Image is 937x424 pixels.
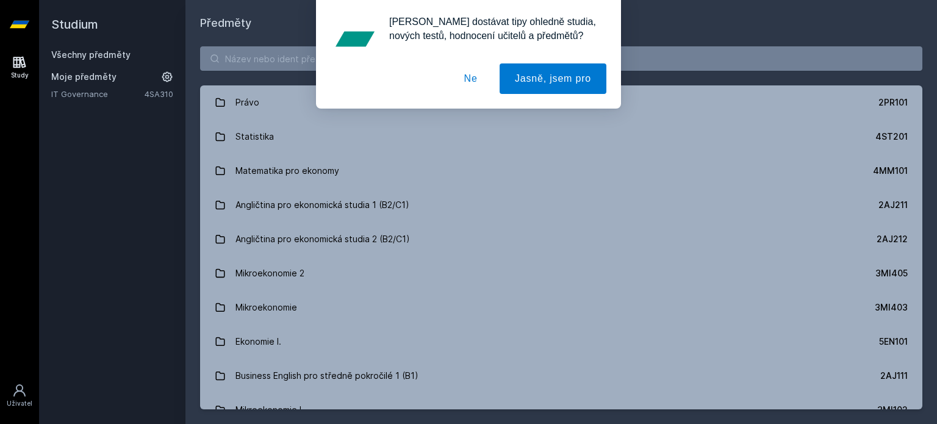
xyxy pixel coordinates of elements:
div: 4ST201 [875,131,908,143]
div: 2AJ211 [878,199,908,211]
div: 2AJ212 [877,233,908,245]
div: Mikroekonomie I [235,398,301,422]
div: Uživatel [7,399,32,408]
button: Ne [449,63,493,94]
div: Mikroekonomie 2 [235,261,304,286]
div: Matematika pro ekonomy [235,159,339,183]
div: Mikroekonomie [235,295,297,320]
div: Angličtina pro ekonomická studia 1 (B2/C1) [235,193,409,217]
a: Angličtina pro ekonomická studia 1 (B2/C1) 2AJ211 [200,188,922,222]
div: [PERSON_NAME] dostávat tipy ohledně studia, nových testů, hodnocení učitelů a předmětů? [379,15,606,43]
div: 4MM101 [873,165,908,177]
div: 3MI403 [875,301,908,314]
div: Angličtina pro ekonomická studia 2 (B2/C1) [235,227,410,251]
div: 5EN101 [879,336,908,348]
img: notification icon [331,15,379,63]
div: Ekonomie I. [235,329,281,354]
a: Uživatel [2,377,37,414]
a: Business English pro středně pokročilé 1 (B1) 2AJ111 [200,359,922,393]
a: Angličtina pro ekonomická studia 2 (B2/C1) 2AJ212 [200,222,922,256]
div: 3MI405 [875,267,908,279]
div: 3MI102 [877,404,908,416]
a: Statistika 4ST201 [200,120,922,154]
div: Statistika [235,124,274,149]
button: Jasně, jsem pro [500,63,606,94]
a: Mikroekonomie 3MI403 [200,290,922,325]
a: Mikroekonomie 2 3MI405 [200,256,922,290]
a: Ekonomie I. 5EN101 [200,325,922,359]
a: Matematika pro ekonomy 4MM101 [200,154,922,188]
div: 2AJ111 [880,370,908,382]
div: Business English pro středně pokročilé 1 (B1) [235,364,418,388]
